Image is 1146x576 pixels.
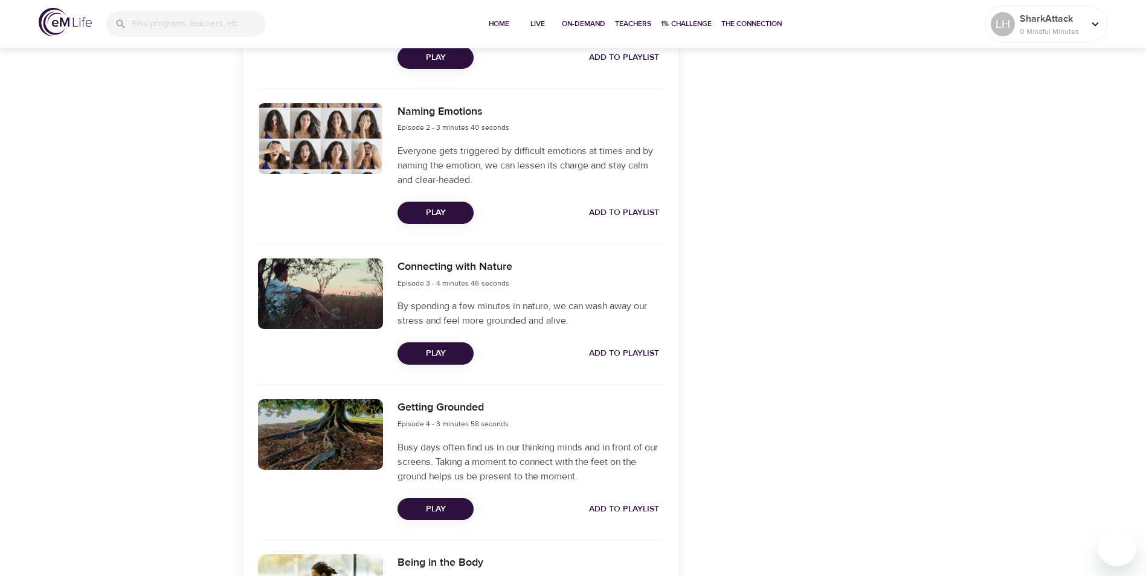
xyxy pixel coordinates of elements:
span: Add to Playlist [589,346,659,361]
span: Play [407,346,464,361]
span: Episode 4 - 3 minutes 58 seconds [398,419,509,429]
span: Episode 3 - 4 minutes 46 seconds [398,278,509,288]
h6: Naming Emotions [398,103,509,121]
p: SharkAttack [1020,11,1084,26]
iframe: Button to launch messaging window [1098,528,1136,566]
span: Add to Playlist [589,205,659,220]
span: Episode 2 - 3 minutes 40 seconds [398,123,509,132]
span: Play [407,502,464,517]
button: Play [398,342,474,365]
span: Live [523,18,552,30]
span: 1% Challenge [661,18,712,30]
div: LH [991,12,1015,36]
span: The Connection [721,18,782,30]
button: Play [398,498,474,520]
button: Add to Playlist [584,342,664,365]
span: Teachers [615,18,651,30]
button: Play [398,202,474,224]
button: Play [398,46,474,69]
input: Find programs, teachers, etc... [132,11,266,37]
span: Add to Playlist [589,50,659,65]
h6: Getting Grounded [398,399,509,417]
span: Add to Playlist [589,502,659,517]
h6: Being in the Body [398,554,509,572]
p: By spending a few minutes in nature, we can wash away our stress and feel more grounded and alive. [398,299,663,328]
button: Add to Playlist [584,498,664,520]
p: Everyone gets triggered by difficult emotions at times and by naming the emotion, we can lessen i... [398,144,663,187]
span: Play [407,50,464,65]
p: 0 Mindful Minutes [1020,26,1084,37]
h6: Connecting with Nature [398,258,512,276]
span: On-Demand [562,18,605,30]
p: Busy days often find us in our thinking minds and in front of our screens. Taking a moment to con... [398,440,663,484]
button: Add to Playlist [584,46,664,69]
img: logo [39,8,92,36]
span: Home [484,18,513,30]
button: Add to Playlist [584,202,664,224]
span: Play [407,205,464,220]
